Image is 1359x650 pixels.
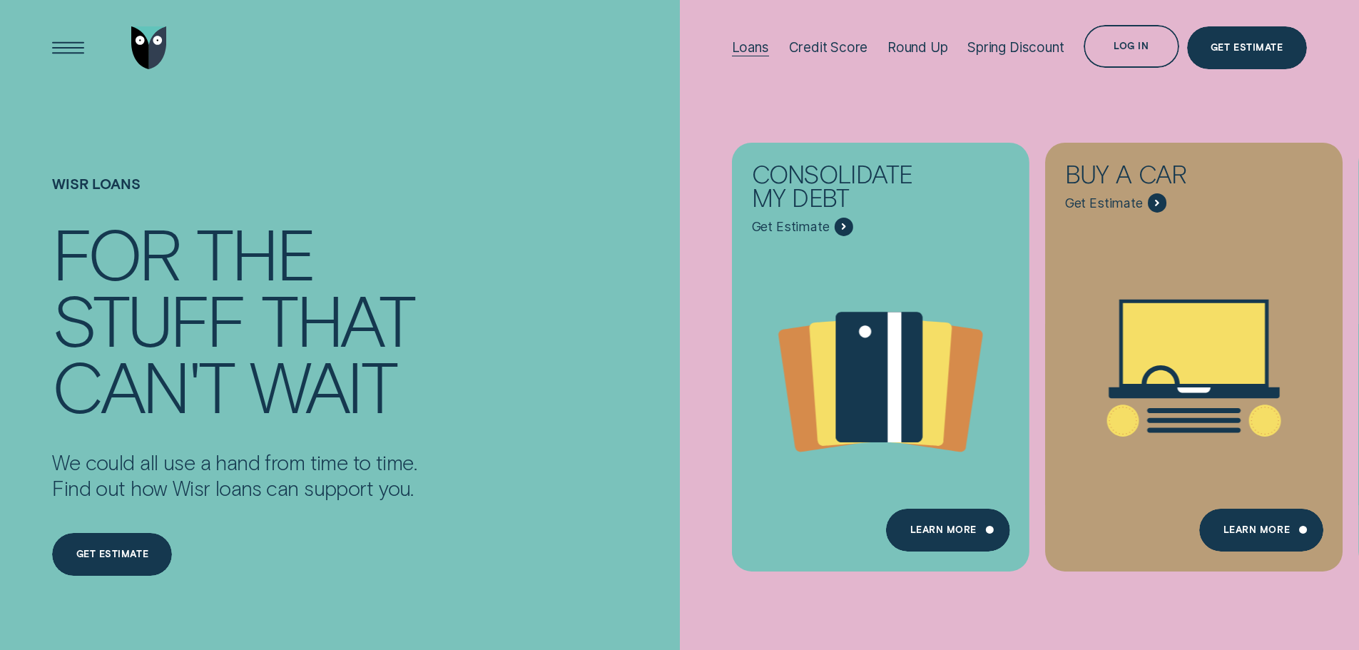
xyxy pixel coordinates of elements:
[967,39,1064,56] div: Spring Discount
[752,162,942,217] div: Consolidate my debt
[261,285,413,352] div: that
[47,26,90,69] button: Open Menu
[1065,195,1143,211] span: Get Estimate
[52,450,417,501] p: We could all use a hand from time to time. Find out how Wisr loans can support you.
[1187,26,1307,69] a: Get Estimate
[52,219,180,285] div: For
[52,176,417,219] h1: Wisr loans
[1199,509,1323,552] a: Learn More
[52,352,233,418] div: can't
[52,219,417,418] h4: For the stuff that can't wait
[887,39,948,56] div: Round Up
[752,219,830,235] span: Get Estimate
[732,39,769,56] div: Loans
[250,352,395,418] div: wait
[52,533,172,576] a: Get estimate
[52,285,245,352] div: stuff
[732,142,1029,559] a: Consolidate my debt - Learn more
[1065,162,1256,193] div: Buy a car
[1084,25,1179,68] button: Log in
[131,26,167,69] img: Wisr
[886,509,1009,552] a: Learn more
[1045,142,1343,559] a: Buy a car - Learn more
[196,219,314,285] div: the
[789,39,868,56] div: Credit Score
